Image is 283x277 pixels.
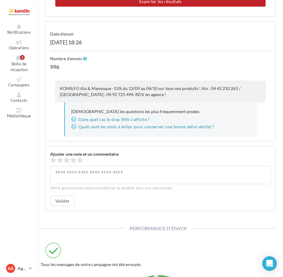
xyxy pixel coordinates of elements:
[5,91,33,104] a: Contacts
[5,76,33,89] a: Campagnes
[9,45,29,50] span: Opérations
[41,260,276,269] div: Tous les messages de votre campagne ont été envoyés
[8,265,14,272] span: AA
[5,107,33,120] a: Médiathèque
[50,26,271,37] div: Date d'envoi
[5,23,33,36] button: Notifications
[262,256,277,271] div: Open Intercom Messenger
[71,123,251,130] a: Quels sont les mots à éviter pour conserver une bonne délivrabilité ?
[50,196,75,206] button: Valider
[7,113,31,118] span: Médiathèque
[125,225,192,231] span: Performance d'envoi
[7,30,31,35] span: Notifications
[11,98,27,103] span: Contacts
[50,37,271,51] div: [DATE] 18:26
[60,86,240,97] span: KOMILFO Aix & Manosque -15% du 12/09 au 04/10 sur tous nos produits ! Aix : 04 42 210 261 / [GEOG...
[50,62,271,76] div: 996
[10,62,28,72] span: Boîte de réception
[50,56,82,61] span: Nombre d'envois
[20,55,25,60] div: 3
[5,39,33,52] a: Opérations
[50,184,271,191] div: Votre gestionnaire pourra améliorer le modèle avec vos remarques
[8,83,30,88] span: Campagnes
[50,151,271,157] div: Ajouter une note et un commentaire
[18,265,26,272] p: Agence [GEOGRAPHIC_DATA]
[71,109,251,115] p: [DEMOGRAPHIC_DATA] les questions les plus fréquemment posées
[5,54,33,73] a: Boîte de réception3
[5,263,33,274] a: AA Agence [GEOGRAPHIC_DATA]
[71,116,251,123] a: Dans quel cas le stop SMS s'affiche ?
